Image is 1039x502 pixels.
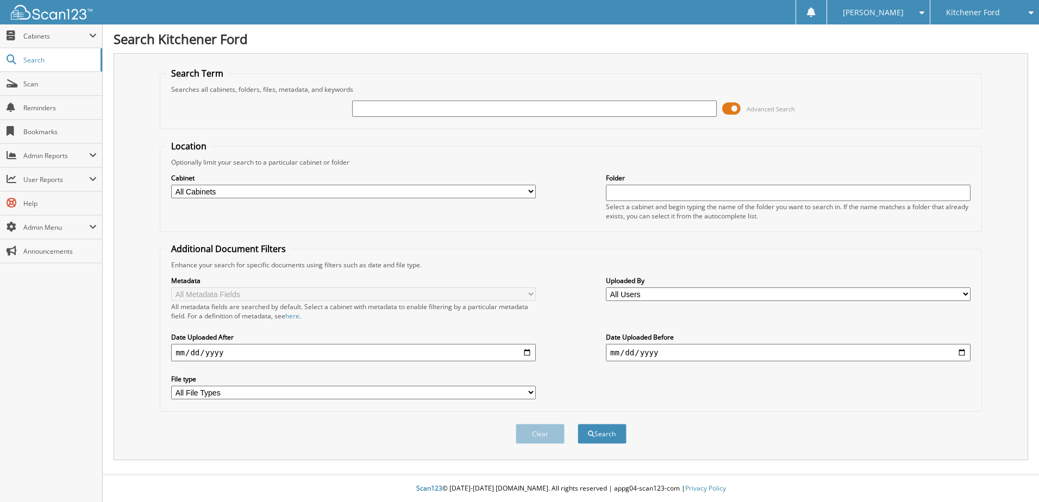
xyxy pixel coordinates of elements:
span: [PERSON_NAME] [843,9,904,16]
div: All metadata fields are searched by default. Select a cabinet with metadata to enable filtering b... [171,302,536,321]
input: end [606,344,971,361]
label: Metadata [171,276,536,285]
legend: Search Term [166,67,229,79]
span: Cabinets [23,32,89,41]
button: Clear [516,424,565,444]
div: Searches all cabinets, folders, files, metadata, and keywords [166,85,976,94]
span: Search [23,55,95,65]
img: scan123-logo-white.svg [11,5,92,20]
label: Cabinet [171,173,536,183]
label: File type [171,374,536,384]
div: © [DATE]-[DATE] [DOMAIN_NAME]. All rights reserved | appg04-scan123-com | [103,475,1039,502]
legend: Additional Document Filters [166,243,291,255]
button: Search [578,424,627,444]
span: Admin Menu [23,223,89,232]
span: Reminders [23,103,97,112]
span: User Reports [23,175,89,184]
span: Advanced Search [747,105,795,113]
span: Scan [23,79,97,89]
label: Uploaded By [606,276,971,285]
div: Select a cabinet and begin typing the name of the folder you want to search in. If the name match... [606,202,971,221]
span: Scan123 [416,484,442,493]
a: here [285,311,299,321]
input: start [171,344,536,361]
div: Optionally limit your search to a particular cabinet or folder [166,158,976,167]
span: Kitchener Ford [946,9,1000,16]
span: Announcements [23,247,97,256]
legend: Location [166,140,212,152]
span: Admin Reports [23,151,89,160]
label: Date Uploaded Before [606,332,971,342]
span: Help [23,199,97,208]
label: Folder [606,173,971,183]
span: Bookmarks [23,127,97,136]
div: Enhance your search for specific documents using filters such as date and file type. [166,260,976,269]
h1: Search Kitchener Ford [114,30,1028,48]
a: Privacy Policy [685,484,726,493]
iframe: Chat Widget [985,450,1039,502]
label: Date Uploaded After [171,332,536,342]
